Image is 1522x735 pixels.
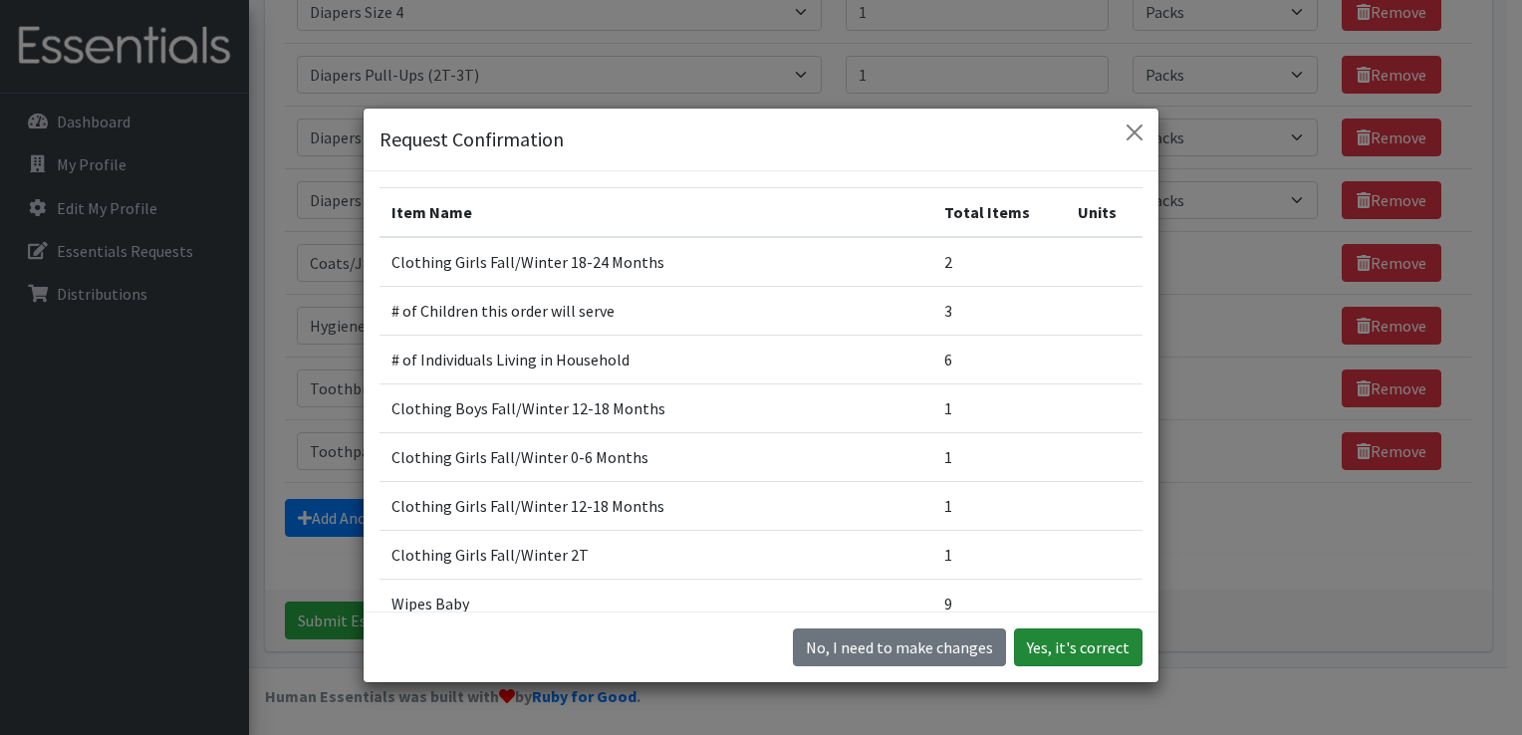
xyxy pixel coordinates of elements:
button: Yes, it's correct [1014,628,1142,666]
td: 1 [932,481,1066,530]
td: 6 [932,335,1066,383]
h5: Request Confirmation [380,124,564,154]
td: Clothing Boys Fall/Winter 12-18 Months [380,383,932,432]
th: Units [1066,187,1142,237]
td: Clothing Girls Fall/Winter 2T [380,530,932,579]
td: Clothing Girls Fall/Winter 12-18 Months [380,481,932,530]
td: # of Children this order will serve [380,286,932,335]
th: Item Name [380,187,932,237]
td: Wipes Baby [380,579,932,627]
td: 2 [932,237,1066,287]
td: Clothing Girls Fall/Winter 0-6 Months [380,432,932,481]
td: 1 [932,432,1066,481]
td: Clothing Girls Fall/Winter 18-24 Months [380,237,932,287]
button: No I need to make changes [793,628,1006,666]
th: Total Items [932,187,1066,237]
td: 3 [932,286,1066,335]
td: 1 [932,530,1066,579]
button: Close [1119,117,1150,148]
td: 9 [932,579,1066,627]
td: # of Individuals Living in Household [380,335,932,383]
td: 1 [932,383,1066,432]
